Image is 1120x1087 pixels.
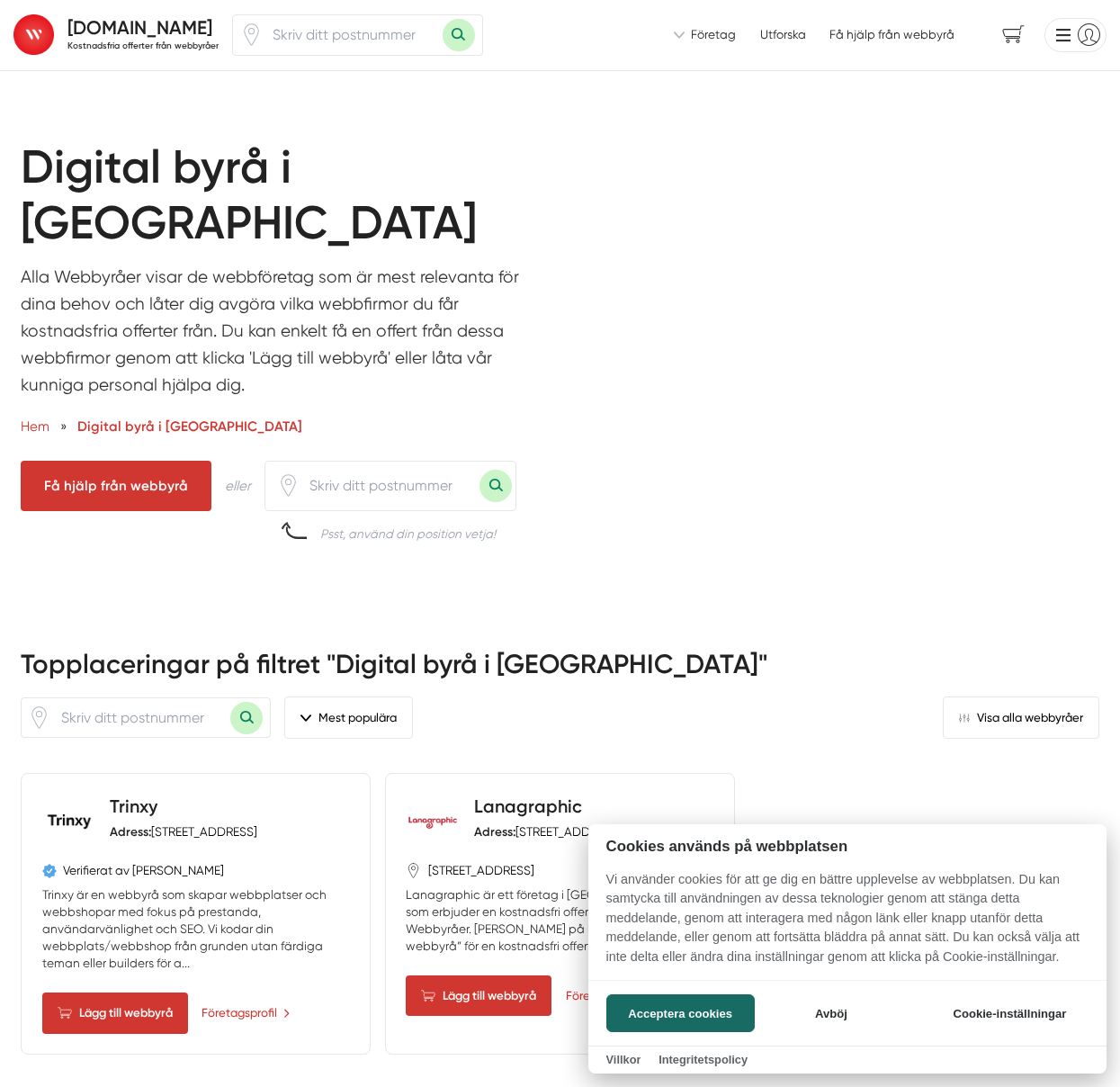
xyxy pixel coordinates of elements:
p: Vi använder cookies för att ge dig en bättre upplevelse av webbplatsen. Du kan samtycka till anvä... [588,870,1107,980]
a: Villkor [606,1053,641,1066]
a: Integritetspolicy [659,1053,748,1066]
button: Cookie-inställningar [931,994,1089,1032]
h2: Cookies används på webbplatsen [588,838,1107,855]
button: Avböj [759,994,902,1032]
button: Acceptera cookies [606,994,755,1032]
